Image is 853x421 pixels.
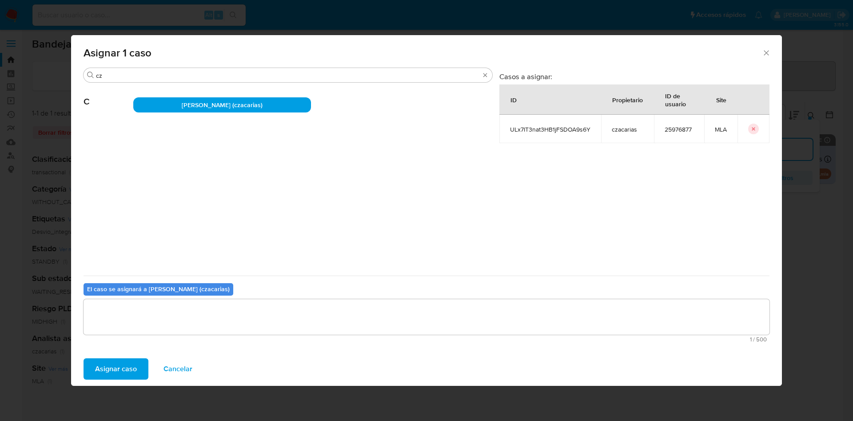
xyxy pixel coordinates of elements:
button: Asignar caso [84,358,148,380]
div: [PERSON_NAME] (czacarias) [133,97,311,112]
div: ID [500,89,527,110]
div: Site [706,89,737,110]
h3: Casos a asignar: [499,72,769,81]
div: assign-modal [71,35,782,386]
span: [PERSON_NAME] (czacarias) [182,100,263,109]
div: Propietario [602,89,654,110]
span: 25976877 [665,125,694,133]
button: Cancelar [152,358,204,380]
span: ULx7IT3nat3HB1jFSDOA9s6Y [510,125,590,133]
input: Buscar analista [96,72,480,80]
span: Cancelar [163,359,192,379]
div: ID de usuario [654,85,704,114]
span: C [84,83,133,107]
b: El caso se asignará a [PERSON_NAME] (czacarias) [87,285,230,293]
span: Asignar 1 caso [84,48,762,58]
button: Borrar [482,72,489,79]
span: czacarias [612,125,643,133]
span: Asignar caso [95,359,137,379]
span: Máximo 500 caracteres [86,337,767,342]
button: Buscar [87,72,94,79]
button: icon-button [748,124,759,134]
span: MLA [715,125,727,133]
button: Cerrar ventana [762,48,770,56]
